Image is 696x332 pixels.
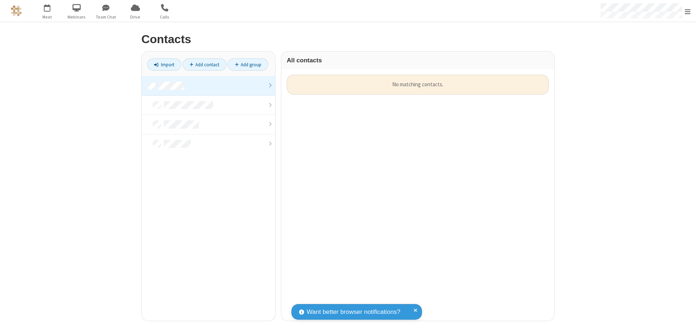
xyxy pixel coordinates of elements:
[122,14,149,20] span: Drive
[92,14,120,20] span: Team Chat
[63,14,90,20] span: Webinars
[287,75,549,95] div: No matching contacts.
[151,14,178,20] span: Calls
[147,58,181,71] a: Import
[228,58,268,71] a: Add group
[34,14,61,20] span: Meet
[281,69,554,321] div: grid
[287,57,549,64] h3: All contacts
[11,5,22,16] img: QA Selenium DO NOT DELETE OR CHANGE
[183,58,227,71] a: Add contact
[307,307,400,317] span: Want better browser notifications?
[141,33,555,46] h2: Contacts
